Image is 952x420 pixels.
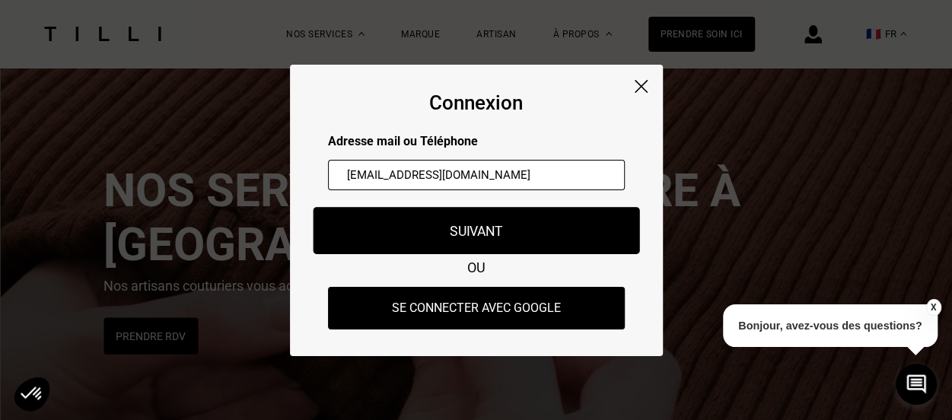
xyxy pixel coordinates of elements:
[723,304,938,347] p: Bonjour, avez-vous des questions?
[313,207,639,254] button: Suivant
[925,299,941,316] button: X
[328,134,625,148] p: Adresse mail ou Téléphone
[635,80,648,93] img: close
[328,287,625,329] button: Se connecter avec Google
[429,91,523,114] div: Connexion
[467,259,486,275] span: OU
